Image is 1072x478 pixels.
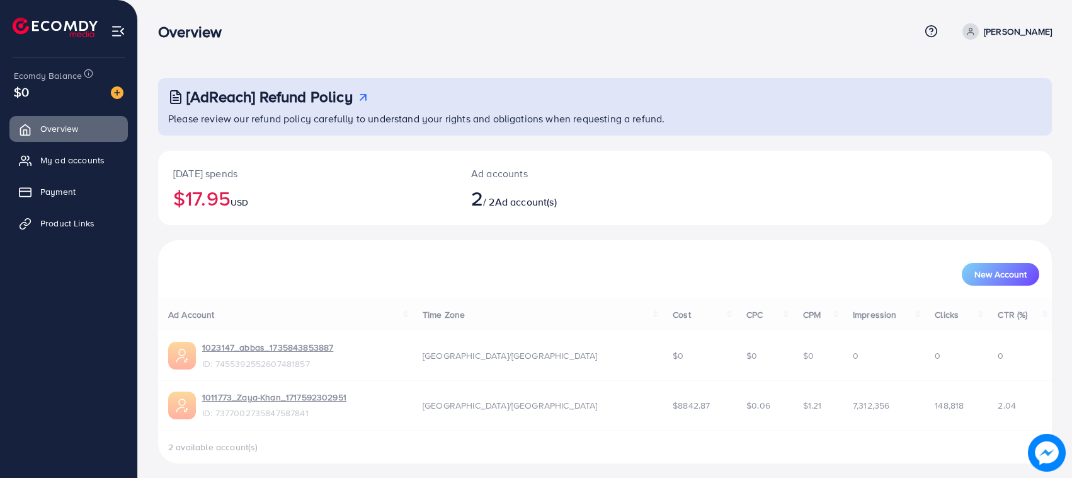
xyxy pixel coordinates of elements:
[111,24,125,38] img: menu
[9,179,128,204] a: Payment
[40,185,76,198] span: Payment
[158,23,232,41] h3: Overview
[111,86,123,99] img: image
[962,263,1039,286] button: New Account
[231,196,248,209] span: USD
[9,148,128,173] a: My ad accounts
[13,18,98,37] img: logo
[9,211,128,236] a: Product Links
[974,270,1027,279] span: New Account
[173,166,441,181] p: [DATE] spends
[173,186,441,210] h2: $17.95
[1032,438,1062,468] img: image
[471,166,664,181] p: Ad accounts
[495,195,557,209] span: Ad account(s)
[168,111,1044,126] p: Please review our refund policy carefully to understand your rights and obligations when requesti...
[186,88,353,106] h3: [AdReach] Refund Policy
[40,217,94,230] span: Product Links
[14,69,82,82] span: Ecomdy Balance
[471,186,664,210] h2: / 2
[14,83,29,101] span: $0
[9,116,128,141] a: Overview
[40,154,105,166] span: My ad accounts
[471,184,483,213] span: 2
[40,122,78,135] span: Overview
